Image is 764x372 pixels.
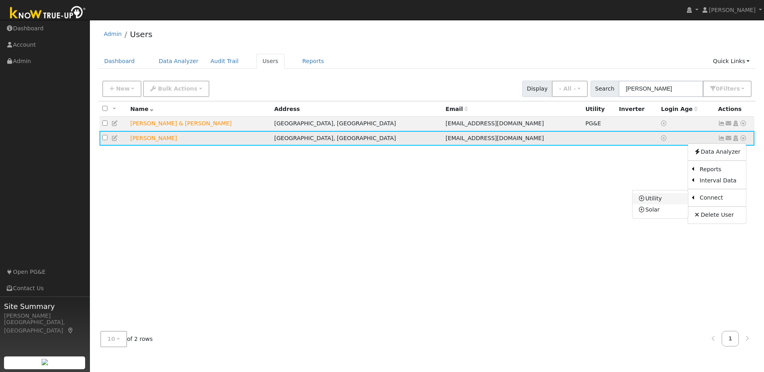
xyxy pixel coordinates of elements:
[740,119,747,128] a: Other actions
[143,81,209,97] button: Bulk Actions
[552,81,588,97] button: - All -
[98,54,141,69] a: Dashboard
[111,120,119,127] a: Edit User
[591,81,619,97] span: Search
[67,327,74,334] a: Map
[585,105,613,113] div: Utility
[736,85,740,92] span: s
[257,54,285,69] a: Users
[271,117,443,131] td: [GEOGRAPHIC_DATA], [GEOGRAPHIC_DATA]
[732,120,739,127] a: Login As
[732,135,739,141] a: Login As
[102,81,142,97] button: New
[446,120,544,127] span: [EMAIL_ADDRESS][DOMAIN_NAME]
[718,120,725,127] a: Show Graph
[42,359,48,365] img: retrieve
[271,131,443,146] td: [GEOGRAPHIC_DATA], [GEOGRAPHIC_DATA]
[116,85,129,92] span: New
[661,120,668,127] a: No login access
[707,54,756,69] a: Quick Links
[107,336,115,342] span: 10
[153,54,205,69] a: Data Analyzer
[709,7,756,13] span: [PERSON_NAME]
[4,318,86,335] div: [GEOGRAPHIC_DATA], [GEOGRAPHIC_DATA]
[633,204,688,216] a: Solar
[296,54,330,69] a: Reports
[158,85,197,92] span: Bulk Actions
[100,331,127,347] button: 10
[694,164,746,175] a: Reports
[740,134,747,142] a: Other actions
[694,192,746,204] a: Connect
[111,135,119,141] a: Edit User
[619,81,703,97] input: Search
[661,135,668,141] a: No login access
[127,131,271,146] td: Lead
[446,106,468,112] span: Email
[720,85,740,92] span: Filter
[446,135,544,141] span: [EMAIL_ADDRESS][DOMAIN_NAME]
[694,175,746,186] a: Interval Data
[619,105,655,113] div: Inverter
[722,331,739,346] a: 1
[718,135,725,141] a: Not connected
[4,301,86,312] span: Site Summary
[104,31,122,37] a: Admin
[205,54,245,69] a: Audit Trail
[4,312,86,320] div: [PERSON_NAME]
[688,146,746,158] a: Data Analyzer
[127,117,271,131] td: Lead
[661,106,698,112] span: Days since last login
[725,134,732,142] a: nickmurray86@hotmail.com
[130,106,154,112] span: Name
[725,119,732,128] a: bck9tim@gmail.com
[703,81,752,97] button: 0Filters
[688,210,746,221] a: Delete User
[633,193,688,204] a: Utility
[100,331,153,347] span: of 2 rows
[585,120,601,127] span: PG&E
[718,105,752,113] div: Actions
[130,30,152,39] a: Users
[274,105,440,113] div: Address
[522,81,552,97] span: Display
[6,4,90,22] img: Know True-Up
